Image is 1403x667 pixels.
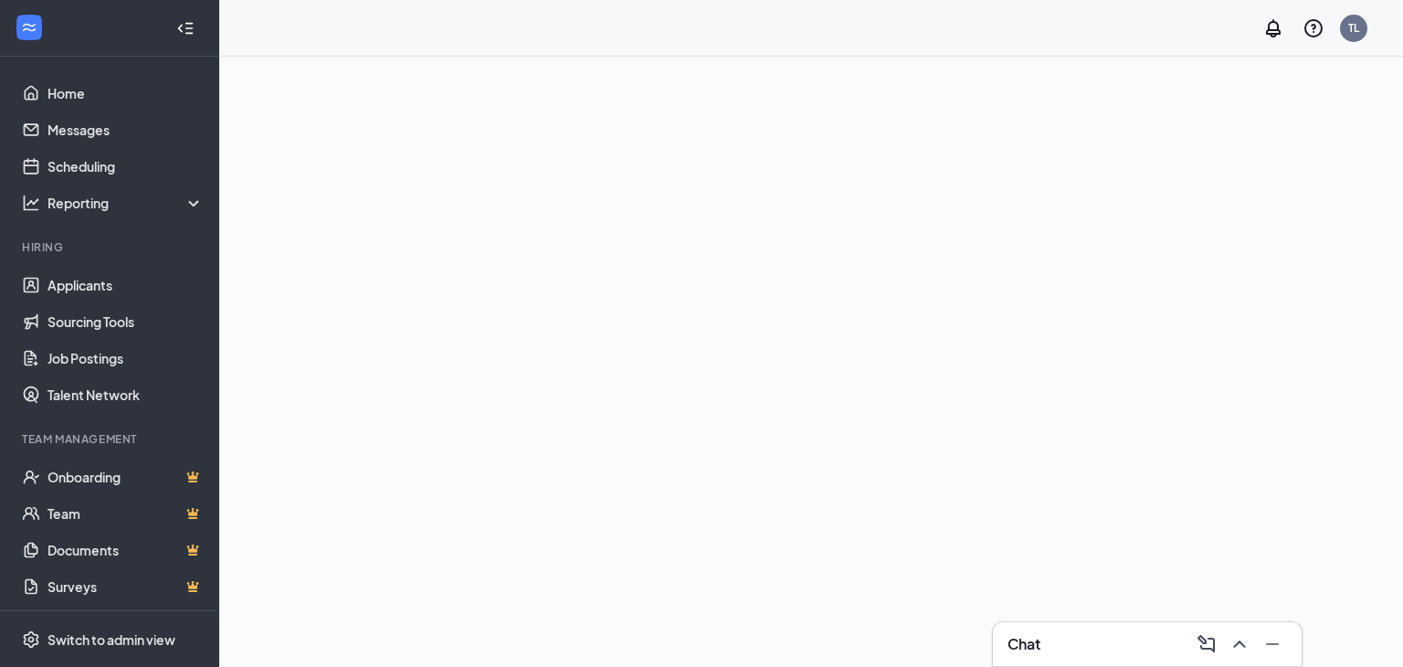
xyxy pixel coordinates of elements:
[1348,20,1359,36] div: TL
[1225,630,1254,659] button: ChevronUp
[47,340,204,376] a: Job Postings
[1303,17,1324,39] svg: QuestionInfo
[47,267,204,303] a: Applicants
[47,148,204,185] a: Scheduling
[47,568,204,605] a: SurveysCrown
[1258,630,1287,659] button: Minimize
[47,194,205,212] div: Reporting
[1262,17,1284,39] svg: Notifications
[47,495,204,532] a: TeamCrown
[22,630,40,649] svg: Settings
[1229,633,1250,655] svg: ChevronUp
[47,376,204,413] a: Talent Network
[20,18,38,37] svg: WorkstreamLogo
[47,459,204,495] a: OnboardingCrown
[1261,633,1283,655] svg: Minimize
[22,431,200,447] div: Team Management
[47,111,204,148] a: Messages
[22,194,40,212] svg: Analysis
[47,303,204,340] a: Sourcing Tools
[1192,630,1221,659] button: ComposeMessage
[47,630,175,649] div: Switch to admin view
[1196,633,1218,655] svg: ComposeMessage
[176,19,195,37] svg: Collapse
[22,239,200,255] div: Hiring
[47,532,204,568] a: DocumentsCrown
[1007,634,1040,654] h3: Chat
[47,75,204,111] a: Home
